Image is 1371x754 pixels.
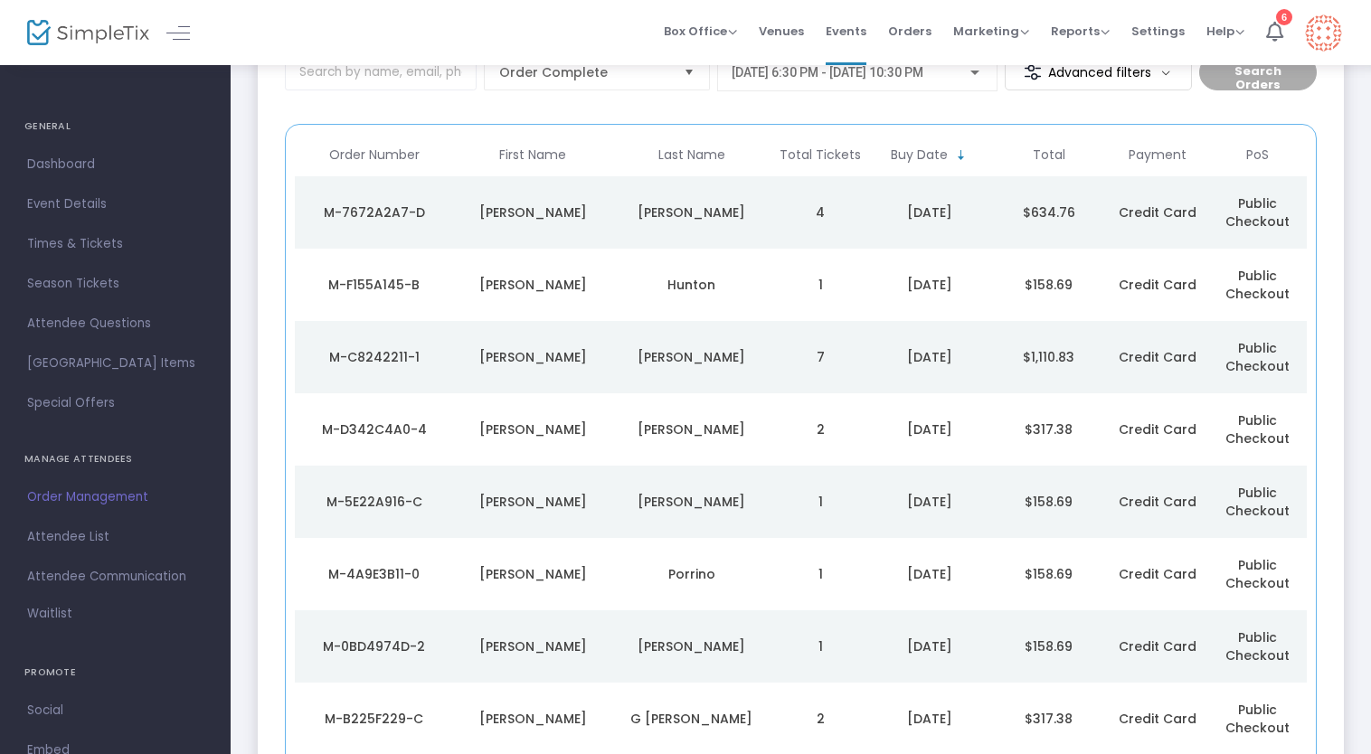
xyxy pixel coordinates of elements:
[27,153,203,176] span: Dashboard
[989,393,1109,466] td: $317.38
[771,393,871,466] td: 2
[771,466,871,538] td: 1
[329,147,420,163] span: Order Number
[299,637,449,655] div: M-0BD4974D-2
[875,420,985,438] div: 8/22/2025
[1225,556,1290,592] span: Public Checkout
[299,565,449,583] div: M-4A9E3B11-0
[1246,147,1269,163] span: PoS
[989,466,1109,538] td: $158.69
[617,276,767,294] div: Hunton
[1119,710,1196,728] span: Credit Card
[826,8,866,54] span: Events
[1119,276,1196,294] span: Credit Card
[1225,411,1290,448] span: Public Checkout
[27,605,72,623] span: Waitlist
[617,565,767,583] div: Porrino
[617,637,767,655] div: Schram
[1119,203,1196,221] span: Credit Card
[771,176,871,249] td: 4
[1119,637,1196,655] span: Credit Card
[1276,9,1292,25] div: 6
[875,493,985,511] div: 8/21/2025
[888,8,931,54] span: Orders
[24,441,206,477] h4: MANAGE ATTENDEES
[989,538,1109,610] td: $158.69
[1119,348,1196,366] span: Credit Card
[1206,23,1244,40] span: Help
[27,485,203,509] span: Order Management
[459,710,609,728] div: James
[459,348,609,366] div: Kristen
[732,65,923,80] span: [DATE] 6:30 PM - [DATE] 10:30 PM
[658,147,725,163] span: Last Name
[1225,701,1290,737] span: Public Checkout
[27,193,203,216] span: Event Details
[875,565,985,583] div: 8/19/2025
[299,203,449,221] div: M-7672A2A7-D
[1225,194,1290,231] span: Public Checkout
[989,321,1109,393] td: $1,110.83
[499,63,669,81] span: Order Complete
[459,276,609,294] div: Gail
[499,147,566,163] span: First Name
[27,525,203,549] span: Attendee List
[24,108,206,145] h4: GENERAL
[617,710,767,728] div: G Elman
[459,203,609,221] div: vincent
[299,710,449,728] div: M-B225F229-C
[617,420,767,438] div: Feldman
[1119,493,1196,511] span: Credit Card
[1225,267,1290,303] span: Public Checkout
[875,348,985,366] div: 8/22/2025
[989,176,1109,249] td: $634.76
[1119,420,1196,438] span: Credit Card
[299,420,449,438] div: M-D342C4A0-4
[27,391,203,415] span: Special Offers
[299,493,449,511] div: M-5E22A916-C
[617,493,767,511] div: Russell
[459,493,609,511] div: Michael
[459,637,609,655] div: Amy
[617,348,767,366] div: Cunningham
[1005,54,1192,90] m-button: Advanced filters
[1033,147,1065,163] span: Total
[27,232,203,256] span: Times & Tickets
[1129,147,1187,163] span: Payment
[299,348,449,366] div: M-C8242211-1
[875,637,985,655] div: 8/19/2025
[891,147,948,163] span: Buy Date
[759,8,804,54] span: Venues
[299,276,449,294] div: M-F155A145-B
[771,249,871,321] td: 1
[771,134,871,176] th: Total Tickets
[459,420,609,438] div: Randi
[954,148,969,163] span: Sortable
[676,55,702,90] button: Select
[1225,484,1290,520] span: Public Checkout
[27,352,203,375] span: [GEOGRAPHIC_DATA] Items
[989,610,1109,683] td: $158.69
[953,23,1029,40] span: Marketing
[875,276,985,294] div: 8/23/2025
[1119,565,1196,583] span: Credit Card
[617,203,767,221] div: miller
[875,203,985,221] div: 8/25/2025
[1225,339,1290,375] span: Public Checkout
[459,565,609,583] div: Marie
[771,538,871,610] td: 1
[771,321,871,393] td: 7
[27,699,203,722] span: Social
[27,312,203,335] span: Attendee Questions
[1024,63,1042,81] img: filter
[1131,8,1185,54] span: Settings
[27,272,203,296] span: Season Tickets
[24,655,206,691] h4: PROMOTE
[285,54,477,90] input: Search by name, email, phone, order number, ip address, or last 4 digits of card
[1225,628,1290,664] span: Public Checkout
[771,610,871,683] td: 1
[27,565,203,589] span: Attendee Communication
[1051,23,1110,40] span: Reports
[875,710,985,728] div: 8/16/2025
[989,249,1109,321] td: $158.69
